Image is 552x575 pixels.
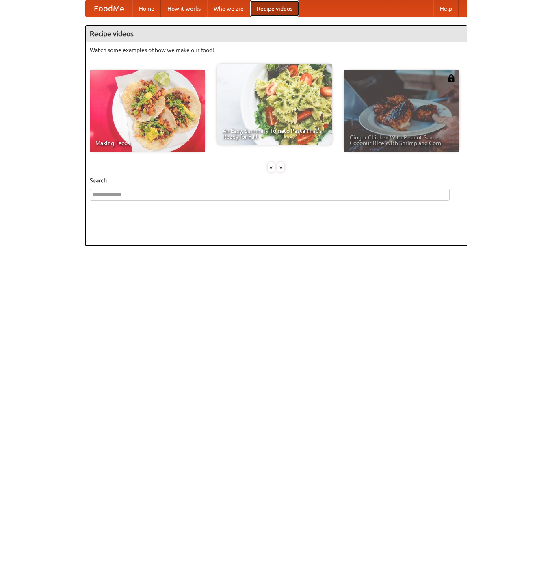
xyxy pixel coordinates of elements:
a: Who we are [207,0,250,17]
a: Making Tacos [90,70,205,152]
a: Home [132,0,161,17]
div: » [277,162,284,172]
a: How it works [161,0,207,17]
a: Recipe videos [250,0,299,17]
img: 483408.png [447,74,455,82]
a: FoodMe [86,0,132,17]
p: Watch some examples of how we make our food! [90,46,463,54]
a: An Easy, Summery Tomato Pasta That's Ready for Fall [217,64,332,145]
span: An Easy, Summery Tomato Pasta That's Ready for Fall [223,128,327,139]
a: Help [433,0,459,17]
span: Making Tacos [95,140,199,146]
h5: Search [90,176,463,184]
div: « [268,162,275,172]
h4: Recipe videos [86,26,467,42]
